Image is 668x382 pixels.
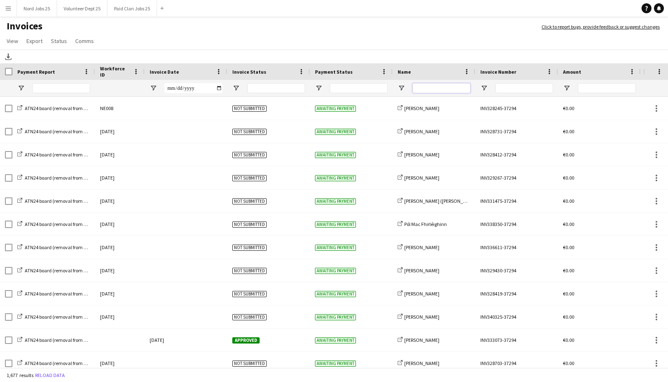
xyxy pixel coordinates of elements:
span: Awaiting payment [315,221,356,228]
span: ATN24 board (removal from payments screen) [25,105,122,111]
span: ATN24 board (removal from payments screen) [25,360,122,366]
span: Payment Status [315,69,353,75]
a: ATN24 board (removal from payments screen) [17,244,122,250]
div: [DATE] [95,190,145,212]
span: €0.00 [563,221,574,227]
app-action-btn: Download [3,52,13,62]
span: Name [398,69,411,75]
div: INV328245-37294 [475,97,558,120]
span: Awaiting payment [315,337,356,344]
a: ATN24 board (removal from payments screen) [17,198,122,204]
span: Not submitted [232,175,267,181]
span: [PERSON_NAME] [404,244,439,250]
span: Not submitted [232,291,267,297]
input: Invoice Date Filter Input [165,83,222,93]
div: INV328419-37294 [475,282,558,305]
span: Comms [75,37,94,45]
div: [DATE] [95,166,145,189]
span: €0.00 [563,175,574,181]
span: Awaiting payment [315,129,356,135]
div: INV328731-37294 [475,120,558,143]
span: €0.00 [563,291,574,297]
input: Invoice Number Filter Input [495,83,553,93]
div: [DATE] [95,282,145,305]
input: Payment Report Filter Input [32,83,90,93]
span: €0.00 [563,337,574,343]
span: Pól Mac Fhirléighinn [404,221,447,227]
a: ATN24 board (removal from payments screen) [17,314,122,320]
span: Not submitted [232,360,267,367]
span: [PERSON_NAME] [404,337,439,343]
span: Not submitted [232,245,267,251]
div: INV328703-37294 [475,352,558,375]
span: €0.00 [563,244,574,250]
a: ATN24 board (removal from payments screen) [17,151,122,158]
span: ATN24 board (removal from payments screen) [25,291,122,297]
a: ATN24 board (removal from payments screen) [17,128,122,135]
div: [DATE] [145,329,227,351]
div: [DATE] [95,120,145,143]
span: Not submitted [232,314,267,320]
button: Open Filter Menu [398,84,405,92]
div: NE008 [95,97,145,120]
span: Not submitted [232,129,267,135]
a: ATN24 board (removal from payments screen) [17,267,122,274]
input: Invoice Status Filter Input [247,83,305,93]
span: ATN24 board (removal from payments screen) [25,198,122,204]
span: [PERSON_NAME] [404,360,439,366]
button: Paid Clan Jobs 25 [107,0,157,17]
span: €0.00 [563,105,574,111]
span: Invoice Number [480,69,516,75]
span: Not submitted [232,221,267,228]
span: Awaiting payment [315,245,356,251]
button: Open Filter Menu [315,84,322,92]
span: Invoice Date [150,69,179,75]
span: [PERSON_NAME] [404,291,439,297]
span: Not submitted [232,106,267,112]
span: ATN24 board (removal from payments screen) [25,151,122,158]
span: ATN24 board (removal from payments screen) [25,337,122,343]
span: Awaiting payment [315,152,356,158]
button: Volunteer Dept 25 [57,0,107,17]
span: Approved [232,337,260,344]
span: Awaiting payment [315,106,356,112]
button: Open Filter Menu [17,84,25,92]
span: Awaiting payment [315,268,356,274]
a: ATN24 board (removal from payments screen) [17,175,122,181]
div: INV329430-37294 [475,259,558,282]
span: Awaiting payment [315,314,356,320]
button: Reload data [33,371,67,380]
span: Not submitted [232,268,267,274]
button: Nord Jobs 25 [17,0,57,17]
span: Not submitted [232,198,267,204]
span: Awaiting payment [315,360,356,367]
span: ATN24 board (removal from payments screen) [25,128,122,135]
span: ATN24 board (removal from payments screen) [25,175,122,181]
span: ATN24 board (removal from payments screen) [25,221,122,227]
span: ATN24 board (removal from payments screen) [25,314,122,320]
span: Workforce ID [100,65,130,78]
a: Export [23,36,46,46]
span: €0.00 [563,128,574,135]
span: [PERSON_NAME] [404,267,439,274]
div: [DATE] [95,213,145,235]
span: €0.00 [563,198,574,204]
div: [DATE] [95,259,145,282]
div: INV328412-37294 [475,143,558,166]
span: [PERSON_NAME] [404,175,439,181]
div: INV329267-37294 [475,166,558,189]
div: [DATE] [95,352,145,375]
div: INV333073-37294 [475,329,558,351]
span: Not submitted [232,152,267,158]
a: Click to report bugs, provide feedback or suggest changes [542,23,660,31]
a: ATN24 board (removal from payments screen) [17,337,122,343]
span: Payment Report [17,69,55,75]
input: Amount Filter Input [578,83,636,93]
div: INV331475-37294 [475,190,558,212]
div: INV336611-37294 [475,236,558,259]
span: €0.00 [563,360,574,366]
span: [PERSON_NAME] ([PERSON_NAME] on ID) [404,198,490,204]
span: Awaiting payment [315,291,356,297]
span: [PERSON_NAME] [404,105,439,111]
div: [DATE] [95,143,145,166]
